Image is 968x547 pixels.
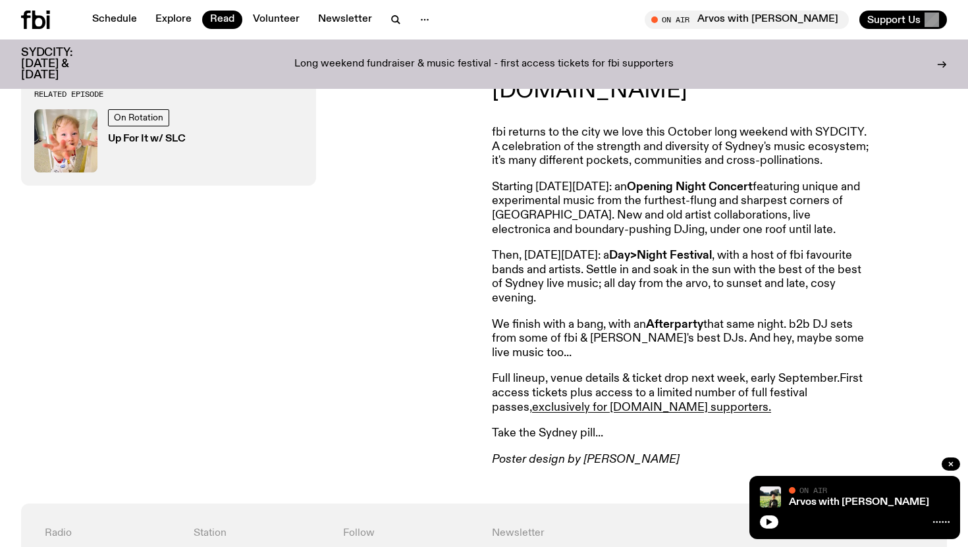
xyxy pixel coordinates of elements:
a: Schedule [84,11,145,29]
a: exclusively for [DOMAIN_NAME] supporters. [532,402,771,413]
p: Take the Sydney pill... [492,427,871,441]
a: Explore [148,11,200,29]
h4: Radio [45,527,178,540]
a: baby slcOn RotationUp For It w/ SLC [34,109,303,172]
em: Poster design by [PERSON_NAME] [492,454,680,465]
h4: Follow [343,527,476,540]
strong: Afterparty [646,319,703,330]
span: Support Us [867,14,921,26]
a: Newsletter [310,11,380,29]
strong: Opening Night Concert [627,181,753,193]
p: We finish with a bang, with an that same night. b2b DJ sets from some of fbi & [PERSON_NAME]'s be... [492,318,871,361]
a: Volunteer [245,11,308,29]
strong: Day>Night Festival [609,249,712,261]
p: Then, [DATE][DATE]: a , with a host of fbi favourite bands and artists. Settle in and soak in the... [492,249,871,305]
h3: Related Episode [34,91,303,98]
a: Read [202,11,242,29]
span: On Air [799,486,827,494]
p: Announcing SYDCITY: A festival of Sydney music, raising money for [DOMAIN_NAME] [492,34,871,102]
img: baby slc [34,109,97,172]
a: Arvos with [PERSON_NAME] [789,497,929,508]
p: Starting [DATE][DATE]: an featuring unique and experimental music from the furthest-flung and sha... [492,180,871,237]
p: Full lineup, venue details & ticket drop next week, early September. First access tickets plus ac... [492,372,871,415]
h3: Up For It w/ SLC [108,134,186,144]
button: On AirArvos with [PERSON_NAME] [645,11,849,29]
h3: SYDCITY: [DATE] & [DATE] [21,47,105,81]
img: Bri is smiling and wearing a black t-shirt. She is standing in front of a lush, green field. Ther... [760,486,781,508]
p: Long weekend fundraiser & music festival - first access tickets for fbi supporters [294,59,674,70]
h4: Station [194,527,327,540]
p: fbi returns to the city we love this October long weekend with SYDCITY. A celebration of the stre... [492,126,871,169]
button: Support Us [859,11,947,29]
h4: Newsletter [492,527,774,540]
